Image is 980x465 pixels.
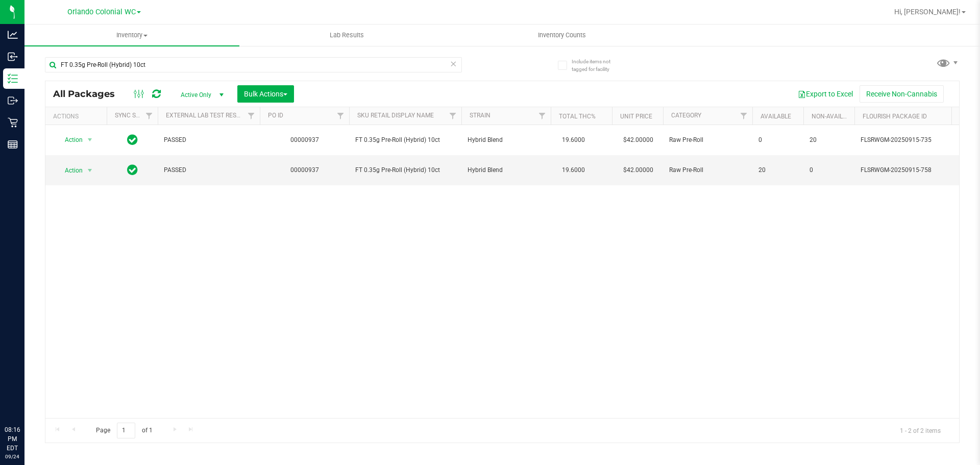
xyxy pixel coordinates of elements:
[470,112,491,119] a: Strain
[164,135,254,145] span: PASSED
[761,113,791,120] a: Available
[618,163,658,178] span: $42.00000
[166,112,246,119] a: External Lab Test Result
[468,165,545,175] span: Hybrid Blend
[24,31,239,40] span: Inventory
[812,113,857,120] a: Non-Available
[115,112,154,119] a: Sync Status
[559,113,596,120] a: Total THC%
[572,58,623,73] span: Include items not tagged for facility
[164,165,254,175] span: PASSED
[8,139,18,150] inline-svg: Reports
[8,52,18,62] inline-svg: Inbound
[618,133,658,148] span: $42.00000
[736,107,752,125] a: Filter
[355,165,455,175] span: FT 0.35g Pre-Roll (Hybrid) 10ct
[557,163,590,178] span: 19.6000
[454,25,669,46] a: Inventory Counts
[863,113,927,120] a: Flourish Package ID
[5,425,20,453] p: 08:16 PM EDT
[8,117,18,128] inline-svg: Retail
[56,163,83,178] span: Action
[87,423,161,438] span: Page of 1
[84,163,96,178] span: select
[290,136,319,143] a: 00000937
[669,135,746,145] span: Raw Pre-Roll
[84,133,96,147] span: select
[758,135,797,145] span: 0
[860,85,944,103] button: Receive Non-Cannabis
[53,88,125,100] span: All Packages
[24,25,239,46] a: Inventory
[53,113,103,120] div: Actions
[67,8,136,16] span: Orlando Colonial WC
[127,163,138,177] span: In Sync
[810,165,848,175] span: 0
[791,85,860,103] button: Export to Excel
[445,107,461,125] a: Filter
[45,57,462,72] input: Search Package ID, Item Name, SKU, Lot or Part Number...
[524,31,600,40] span: Inventory Counts
[557,133,590,148] span: 19.6000
[355,135,455,145] span: FT 0.35g Pre-Roll (Hybrid) 10ct
[244,90,287,98] span: Bulk Actions
[127,133,138,147] span: In Sync
[810,135,848,145] span: 20
[316,31,378,40] span: Lab Results
[468,135,545,145] span: Hybrid Blend
[357,112,434,119] a: SKU Retail Display Name
[620,113,652,120] a: Unit Price
[332,107,349,125] a: Filter
[239,25,454,46] a: Lab Results
[10,383,41,414] iframe: Resource center
[892,423,949,438] span: 1 - 2 of 2 items
[8,95,18,106] inline-svg: Outbound
[117,423,135,438] input: 1
[758,165,797,175] span: 20
[5,453,20,460] p: 09/24
[8,30,18,40] inline-svg: Analytics
[671,112,701,119] a: Category
[861,135,961,145] span: FLSRWGM-20250915-735
[56,133,83,147] span: Action
[243,107,260,125] a: Filter
[290,166,319,174] a: 00000937
[237,85,294,103] button: Bulk Actions
[141,107,158,125] a: Filter
[534,107,551,125] a: Filter
[450,57,457,70] span: Clear
[894,8,961,16] span: Hi, [PERSON_NAME]!
[8,74,18,84] inline-svg: Inventory
[669,165,746,175] span: Raw Pre-Roll
[861,165,961,175] span: FLSRWGM-20250915-758
[268,112,283,119] a: PO ID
